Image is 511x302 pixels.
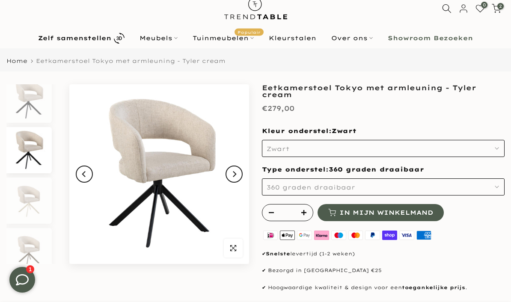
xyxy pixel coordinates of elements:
img: maestro [330,230,347,241]
h1: Eetkamerstoel Tokyo met armleuning - Tyler cream [262,84,505,98]
span: Zwart [267,145,289,153]
div: €279,00 [262,102,294,115]
img: shopify pay [381,230,398,241]
img: visa [398,230,416,241]
span: Eetkamerstoel Tokyo met armleuning - Tyler cream [36,57,226,64]
b: Zelf samenstellen [38,35,111,41]
span: 0 [481,2,487,8]
iframe: toggle-frame [1,258,44,301]
a: 0 [475,4,485,13]
a: Over ons [324,33,380,43]
img: master [347,230,364,241]
img: ideal [262,230,279,241]
button: Next [226,166,243,183]
span: In mijn winkelmand [339,210,433,216]
b: Showroom Bezoeken [388,35,473,41]
p: ✔ Hoogwaardige kwaliteit & design voor een . [262,284,505,292]
strong: toegankelijke prijs [402,284,465,290]
strong: Snelste [266,251,290,257]
a: TuinmeubelenPopulair [185,33,261,43]
button: Previous [76,166,93,183]
span: 360 graden draaibaar [267,184,355,191]
img: klarna [313,230,330,241]
img: apple pay [279,230,296,241]
a: 2 [492,4,501,13]
span: Type onderstel: [262,166,424,173]
span: 360 graden draaibaar [329,166,424,174]
span: 2 [497,3,504,9]
span: Kleur onderstel: [262,127,357,135]
img: google pay [296,230,313,241]
span: Zwart [332,127,357,136]
p: ✔ Bezorgd in [GEOGRAPHIC_DATA] €25 [262,266,505,275]
img: american express [415,230,432,241]
a: Showroom Bezoeken [380,33,481,43]
a: Meubels [132,33,185,43]
button: Zwart [262,140,505,157]
span: Populair [235,29,264,36]
img: paypal [364,230,381,241]
a: Zelf samenstellen [31,31,132,46]
a: Kleurstalen [261,33,324,43]
p: ✔ levertijd (1-2 weken) [262,250,505,258]
button: In mijn winkelmand [318,204,444,221]
a: Home [6,58,27,64]
button: 360 graden draaibaar [262,178,505,195]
